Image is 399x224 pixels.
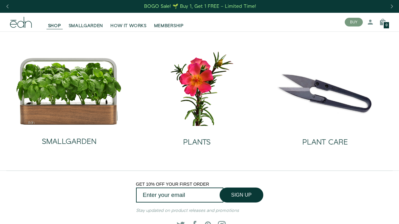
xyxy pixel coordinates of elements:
a: SMALLGARDEN [65,15,107,29]
button: BUY [345,18,363,26]
span: MEMBERSHIP [154,23,184,29]
span: SMALLGARDEN [69,23,103,29]
a: SMALLGARDEN [16,125,122,151]
span: GET 10% OFF YOUR FIRST ORDER [136,182,209,187]
h2: PLANTS [183,138,211,146]
em: Stay updated on product releases and promotions [136,207,239,214]
span: HOW IT WORKS [110,23,146,29]
a: HOW IT WORKS [107,15,150,29]
h2: SMALLGARDEN [42,138,96,146]
span: 0 [386,24,387,27]
a: SHOP [44,15,65,29]
input: Enter your email [136,188,223,202]
a: PLANTS [138,126,256,151]
h2: PLANT CARE [302,138,348,146]
a: PLANT CARE [266,126,384,151]
div: BOGO Sale! 🌱 Buy 1, Get 1 FREE – Limited Time! [144,3,256,10]
a: MEMBERSHIP [150,15,187,29]
span: SHOP [48,23,61,29]
a: BOGO Sale! 🌱 Buy 1, Get 1 FREE – Limited Time! [144,2,257,11]
button: SIGN UP [220,188,263,203]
